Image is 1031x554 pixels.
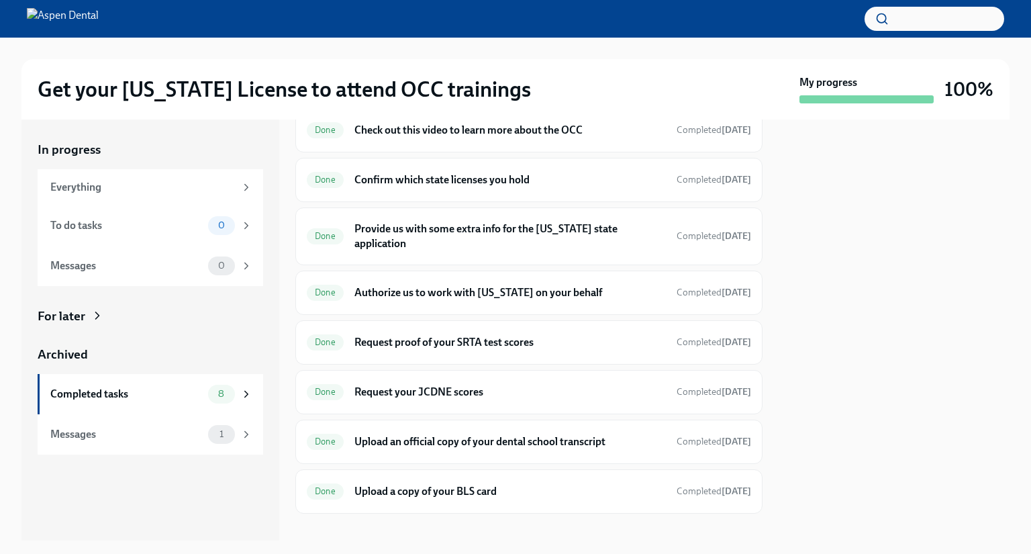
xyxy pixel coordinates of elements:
[722,436,751,447] strong: [DATE]
[354,173,666,187] h6: Confirm which state licenses you hold
[210,261,233,271] span: 0
[307,219,751,254] a: DoneProvide us with some extra info for the [US_STATE] state applicationCompleted[DATE]
[677,435,751,448] span: August 28th, 2025 11:33
[307,120,751,141] a: DoneCheck out this video to learn more about the OCCCompleted[DATE]
[354,285,666,300] h6: Authorize us to work with [US_STATE] on your behalf
[210,389,232,399] span: 8
[677,436,751,447] span: Completed
[307,387,344,397] span: Done
[307,287,344,297] span: Done
[677,336,751,348] span: Completed
[38,308,263,325] a: For later
[307,332,751,353] a: DoneRequest proof of your SRTA test scoresCompleted[DATE]
[677,174,751,185] span: Completed
[354,385,666,400] h6: Request your JCDNE scores
[677,230,751,242] span: Completed
[38,246,263,286] a: Messages0
[722,486,751,497] strong: [DATE]
[677,336,751,349] span: August 28th, 2025 12:42
[50,387,203,402] div: Completed tasks
[677,287,751,298] span: Completed
[307,381,751,403] a: DoneRequest your JCDNE scoresCompleted[DATE]
[50,180,235,195] div: Everything
[722,174,751,185] strong: [DATE]
[677,124,751,136] span: Completed
[38,308,85,325] div: For later
[677,486,751,497] span: Completed
[677,286,751,299] span: August 31st, 2025 15:27
[307,169,751,191] a: DoneConfirm which state licenses you holdCompleted[DATE]
[38,205,263,246] a: To do tasks0
[354,222,666,251] h6: Provide us with some extra info for the [US_STATE] state application
[50,259,203,273] div: Messages
[38,346,263,363] a: Archived
[38,414,263,455] a: Messages1
[677,386,751,398] span: Completed
[354,335,666,350] h6: Request proof of your SRTA test scores
[944,77,993,101] h3: 100%
[677,173,751,186] span: July 1st, 2025 16:09
[677,485,751,498] span: July 9th, 2025 08:37
[307,282,751,304] a: DoneAuthorize us to work with [US_STATE] on your behalfCompleted[DATE]
[722,287,751,298] strong: [DATE]
[354,434,666,449] h6: Upload an official copy of your dental school transcript
[50,427,203,442] div: Messages
[27,8,99,30] img: Aspen Dental
[307,337,344,347] span: Done
[210,220,233,230] span: 0
[307,486,344,496] span: Done
[38,169,263,205] a: Everything
[677,124,751,136] span: July 9th, 2025 08:42
[677,230,751,242] span: July 1st, 2025 16:35
[38,76,531,103] h2: Get your [US_STATE] License to attend OCC trainings
[307,125,344,135] span: Done
[722,386,751,398] strong: [DATE]
[307,481,751,502] a: DoneUpload a copy of your BLS cardCompleted[DATE]
[50,218,203,233] div: To do tasks
[722,124,751,136] strong: [DATE]
[677,385,751,398] span: August 28th, 2025 12:19
[799,75,857,90] strong: My progress
[354,123,666,138] h6: Check out this video to learn more about the OCC
[38,374,263,414] a: Completed tasks8
[307,175,344,185] span: Done
[722,230,751,242] strong: [DATE]
[307,436,344,447] span: Done
[38,141,263,158] a: In progress
[722,336,751,348] strong: [DATE]
[211,429,232,439] span: 1
[307,231,344,241] span: Done
[307,431,751,453] a: DoneUpload an official copy of your dental school transcriptCompleted[DATE]
[354,484,666,499] h6: Upload a copy of your BLS card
